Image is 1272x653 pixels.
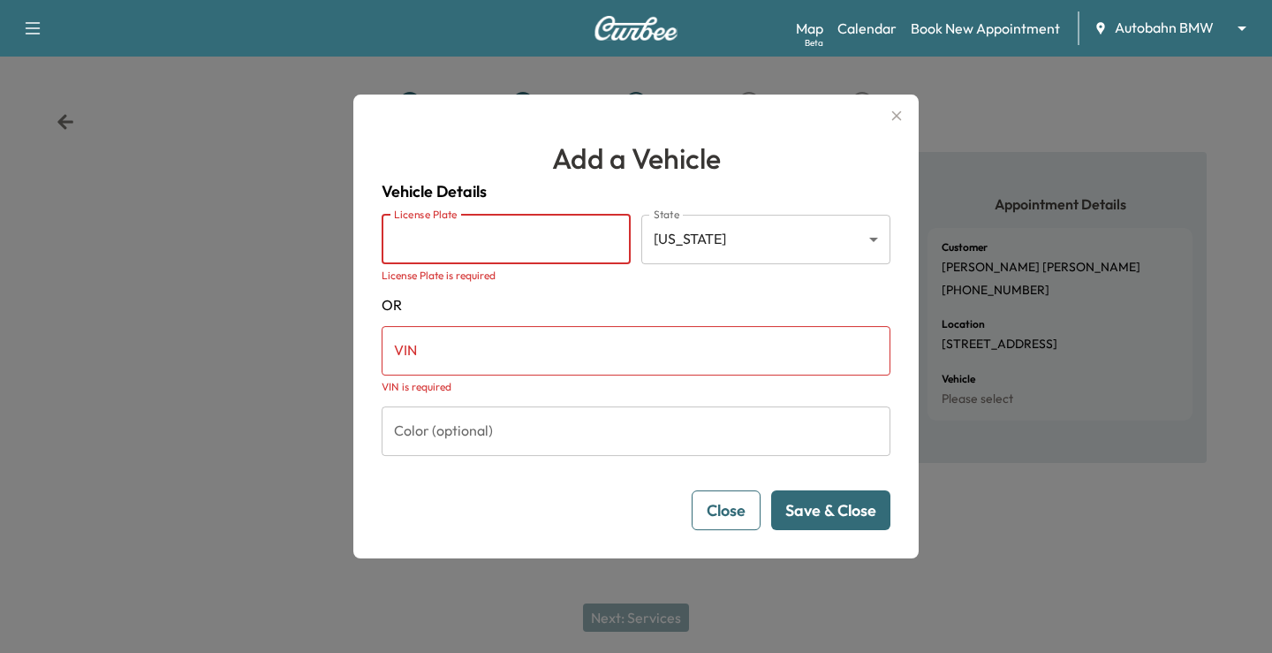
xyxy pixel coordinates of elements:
[594,16,678,41] img: Curbee Logo
[641,215,890,264] div: [US_STATE]
[796,18,823,39] a: MapBeta
[692,490,761,530] button: Close
[837,18,897,39] a: Calendar
[382,379,878,397] p: VIN is required
[382,137,890,179] h1: Add a Vehicle
[911,18,1060,39] a: Book New Appointment
[394,207,458,222] label: License Plate
[805,36,823,49] div: Beta
[654,207,679,222] label: State
[382,179,890,204] h4: Vehicle Details
[382,267,618,285] p: License Plate is required
[382,295,890,316] span: OR
[771,490,890,530] button: Save & Close
[1115,18,1214,38] span: Autobahn BMW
